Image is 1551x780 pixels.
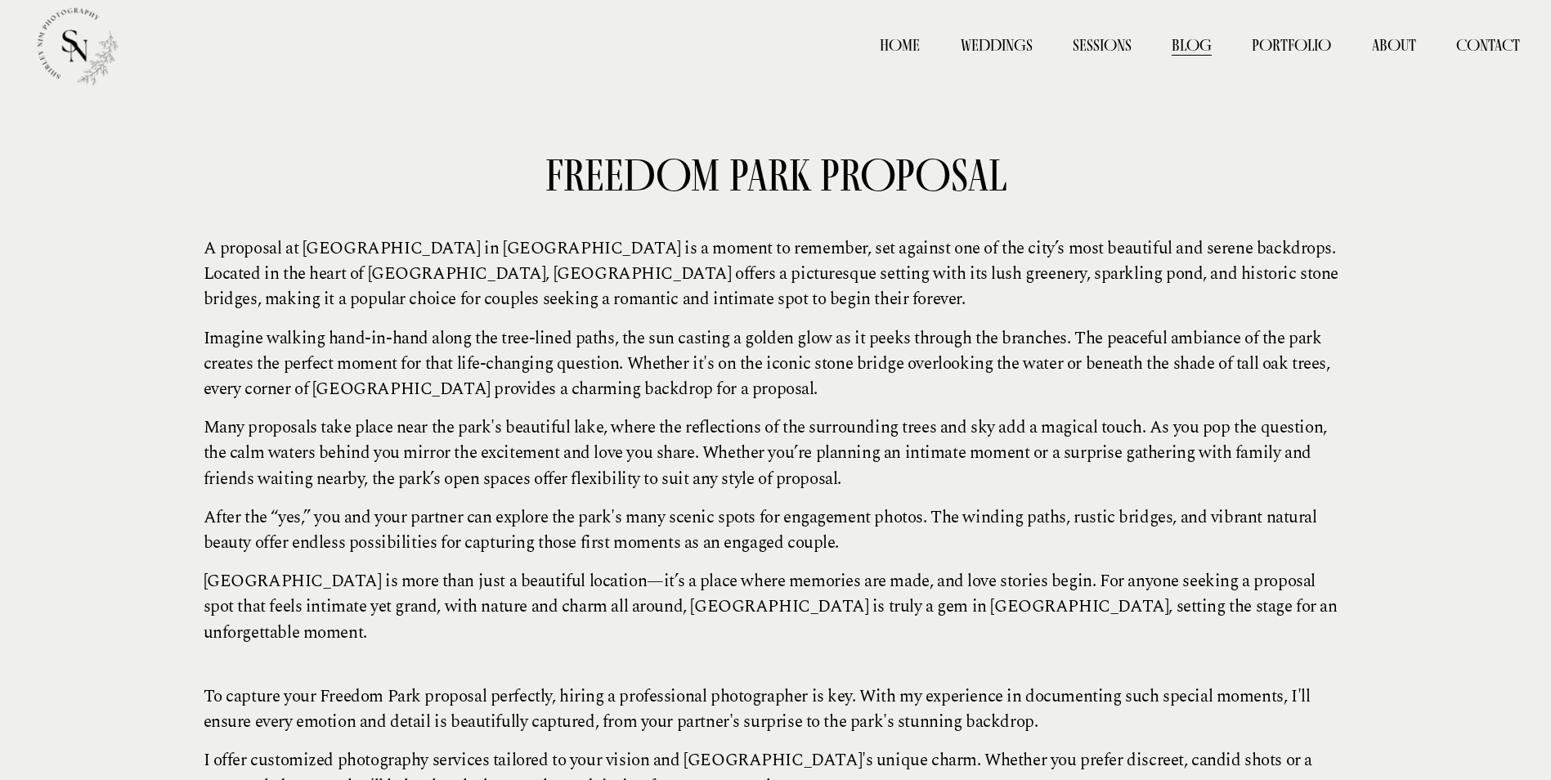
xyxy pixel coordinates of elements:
[31,2,119,89] img: Shirley Nim Photography
[204,326,1348,403] p: Imagine walking hand-in-hand along the tree-lined paths, the sun casting a golden glow as it peek...
[880,34,920,57] a: Home
[204,148,1348,203] h1: FREEDOM PARK PROPOSAL
[1372,34,1416,57] a: About
[204,569,1348,646] p: [GEOGRAPHIC_DATA] is more than just a beautiful location—it’s a place where memories are made, an...
[204,505,1348,556] p: After the “yes,” you and your partner can explore the park's many scenic spots for engagement pho...
[1172,34,1212,57] a: Blog
[204,236,1348,313] p: A proposal at [GEOGRAPHIC_DATA] in [GEOGRAPHIC_DATA] is a moment to remember, set against one of ...
[204,415,1348,492] p: Many proposals take place near the park's beautiful lake, where the reflections of the surroundin...
[1456,34,1520,57] a: Contact
[961,34,1033,57] a: Weddings
[1252,35,1331,56] span: Portfolio
[1252,34,1331,57] a: folder dropdown
[204,659,1348,736] p: To capture your Freedom Park proposal perfectly, hiring a professional photographer is key. With ...
[1073,34,1132,57] a: Sessions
